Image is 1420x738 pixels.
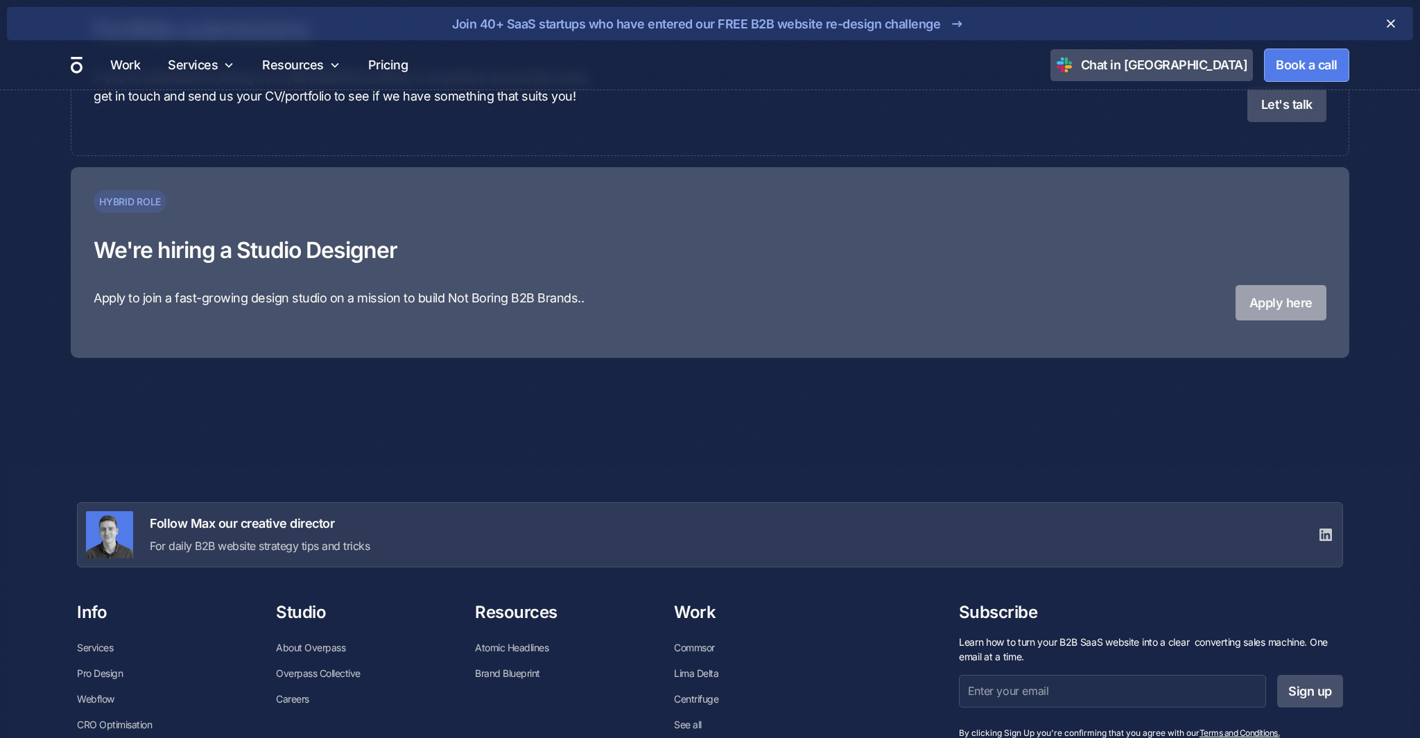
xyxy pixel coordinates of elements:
div: Join 40+ SaaS startups who have entered our FREE B2B website re-design challenge [452,15,940,33]
p: Apply to join a fast-growing design studio on a mission to build Not Boring B2B Brands.. [94,289,721,307]
h5: We're hiring a Studio Designer [94,235,721,266]
h4: Follow Max our creative director [150,515,370,531]
div: Resources [262,55,324,74]
a: Centrifuge [674,686,718,712]
a: Chat in [GEOGRAPHIC_DATA] [1050,49,1254,81]
a: Careers [276,686,309,712]
a: Commsor [674,635,715,660]
a: Services [77,635,113,660]
a: Overpass Collective [276,660,361,686]
h6: Info [77,601,107,624]
a: Pro Design [77,660,123,686]
a: Atomic Headlines [475,635,548,660]
a: Brand Blueprint [475,660,540,686]
div: Learn how to turn your B2B SaaS website into a clear converting sales machine. One email at a time. [959,635,1343,664]
a: Apply here [1236,285,1326,320]
a: Terms and Conditions. [1200,728,1280,738]
div: Resources [257,40,346,89]
a: Book a call [1264,49,1349,82]
h6: Work [674,601,716,624]
h6: Subscribe [959,601,1343,624]
a: Webflow [77,686,114,712]
h6: Resources [475,601,557,624]
h6: Studio [276,601,326,624]
input: Sign up [1277,675,1343,707]
form: Subscribers [959,675,1343,718]
a: Let's talk [1247,87,1326,122]
div: Hybrid role [99,194,161,209]
a: Lima Delta [674,660,718,686]
a: Pricing [363,51,414,78]
div: Services [168,55,218,74]
a: Join 40+ SaaS startups who have entered our FREE B2B website re-design challenge [51,12,1369,35]
a: CRO Optimisation [77,712,152,737]
a: About Overpass [276,635,345,660]
a: See all [674,712,702,737]
div: Services [162,40,240,89]
a: home [71,56,83,74]
p: For daily B2B website strategy tips and tricks [150,538,370,554]
a: Work [105,51,146,78]
div: Chat in [GEOGRAPHIC_DATA] [1081,55,1248,74]
input: Enter your email [959,675,1266,707]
